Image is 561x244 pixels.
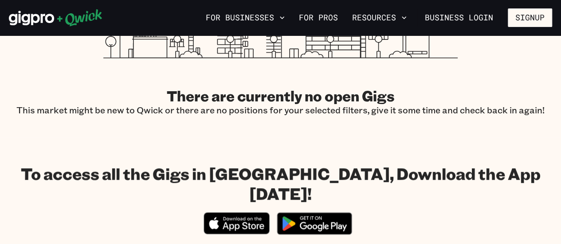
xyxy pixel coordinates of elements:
a: For Pros [295,10,341,25]
a: Download on the App Store [204,227,270,236]
img: Get it on Google Play [271,207,357,240]
button: For Businesses [202,10,288,25]
h2: There are currently no open Gigs [16,87,545,105]
button: Resources [349,10,410,25]
h1: To access all the Gigs in [GEOGRAPHIC_DATA], Download the App [DATE]! [9,163,552,203]
p: This market might be new to Qwick or there are no positions for your selected filters, give it so... [16,105,545,116]
button: Signup [508,8,552,27]
a: Business Login [417,8,501,27]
